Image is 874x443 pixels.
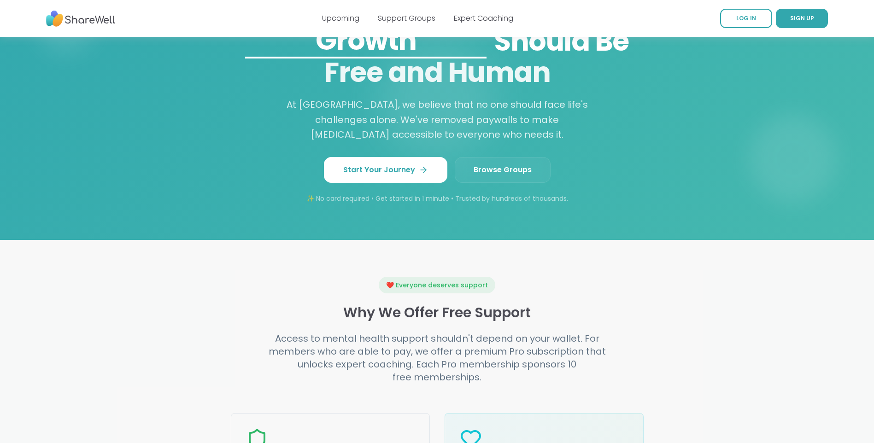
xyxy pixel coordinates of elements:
span: Should Be [201,23,673,58]
a: Browse Groups [455,157,551,183]
span: Start Your Journey [343,164,428,175]
img: ShareWell Nav Logo [46,6,115,31]
div: Growth [245,23,487,58]
h3: Why We Offer Free Support [231,304,644,321]
a: Support Groups [378,13,435,23]
a: Expert Coaching [454,13,513,23]
a: Start Your Journey [324,157,447,183]
span: LOG IN [736,14,756,22]
span: Browse Groups [474,164,532,175]
a: Upcoming [322,13,359,23]
a: SIGN UP [776,9,828,28]
span: SIGN UP [790,14,814,22]
div: ❤️ Everyone deserves support [379,277,495,293]
p: At [GEOGRAPHIC_DATA], we believe that no one should face life's challenges alone. We've removed p... [282,97,592,142]
h4: Access to mental health support shouldn't depend on your wallet. For members who are able to pay,... [260,332,614,384]
a: LOG IN [720,9,772,28]
p: ✨ No card required • Get started in 1 minute • Trusted by hundreds of thousands. [201,194,673,203]
span: Free and Human [324,53,550,92]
